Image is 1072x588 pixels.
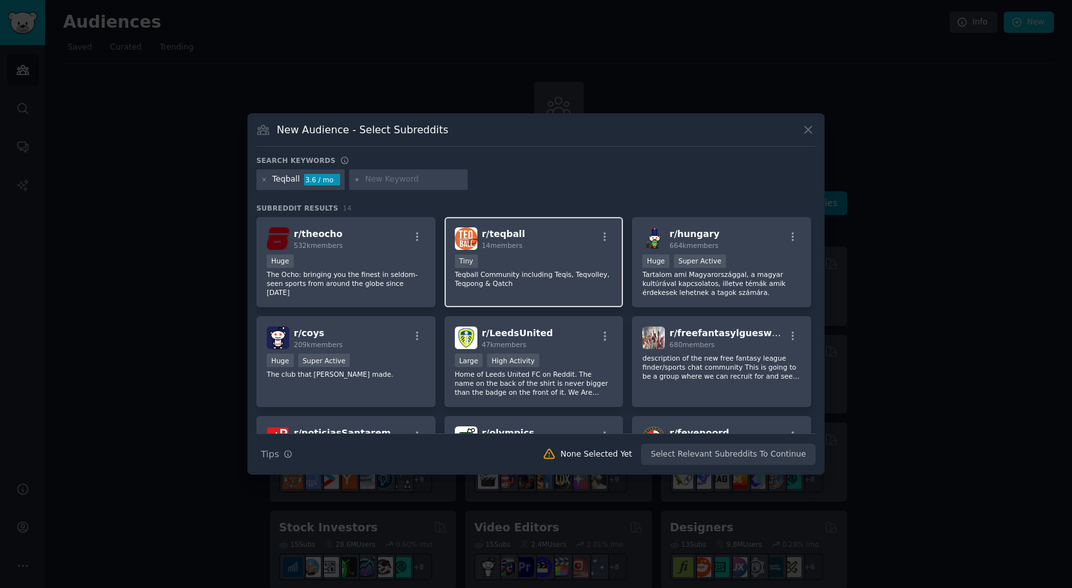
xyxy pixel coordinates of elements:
[642,327,665,349] img: freefantasylgueswchat
[298,354,350,367] div: Super Active
[669,341,714,348] span: 680 members
[455,270,613,288] p: Teqball Community including Teqis, Teqvolley, Teqpong & Qatch
[294,328,324,338] span: r/ coys
[455,426,477,449] img: olympics
[294,341,343,348] span: 209k members
[482,428,535,438] span: r/ olympics
[267,370,425,379] p: The club that [PERSON_NAME] made.
[261,448,279,461] span: Tips
[642,354,801,381] p: description of the new free fantasy league finder/sports chat community This is going to be a gro...
[267,254,294,268] div: Huge
[455,327,477,349] img: LeedsUnited
[267,327,289,349] img: coys
[642,270,801,297] p: Tartalom ami Magyarországgal, a magyar kultúrával kapcsolatos, illetve témák amik érdekesek lehet...
[669,242,718,249] span: 664k members
[455,227,477,250] img: teqball
[294,428,391,438] span: r/ noticiasSantarem
[560,449,632,460] div: None Selected Yet
[256,443,297,466] button: Tips
[267,354,294,367] div: Huge
[267,270,425,297] p: The Ocho: bringing you the finest in seldom-seen sports from around the globe since [DATE]
[642,426,665,449] img: feyenoord
[273,174,300,185] div: Teqball
[642,227,665,250] img: hungary
[256,204,338,213] span: Subreddit Results
[294,229,343,239] span: r/ theocho
[482,242,522,249] span: 14 members
[304,174,340,185] div: 3.6 / mo
[267,426,289,449] img: noticiasSantarem
[669,428,729,438] span: r/ feyenoord
[277,123,448,137] h3: New Audience - Select Subreddits
[267,227,289,250] img: theocho
[642,254,669,268] div: Huge
[294,242,343,249] span: 532k members
[487,354,539,367] div: High Activity
[455,370,613,397] p: Home of Leeds United FC on Reddit. The name on the back of the shirt is never bigger than the bad...
[482,341,526,348] span: 47k members
[669,328,794,338] span: r/ freefantasylgueswchat
[455,354,483,367] div: Large
[669,229,719,239] span: r/ hungary
[674,254,726,268] div: Super Active
[482,229,525,239] span: r/ teqball
[455,254,478,268] div: Tiny
[482,328,553,338] span: r/ LeedsUnited
[343,204,352,212] span: 14
[365,174,463,185] input: New Keyword
[256,156,336,165] h3: Search keywords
